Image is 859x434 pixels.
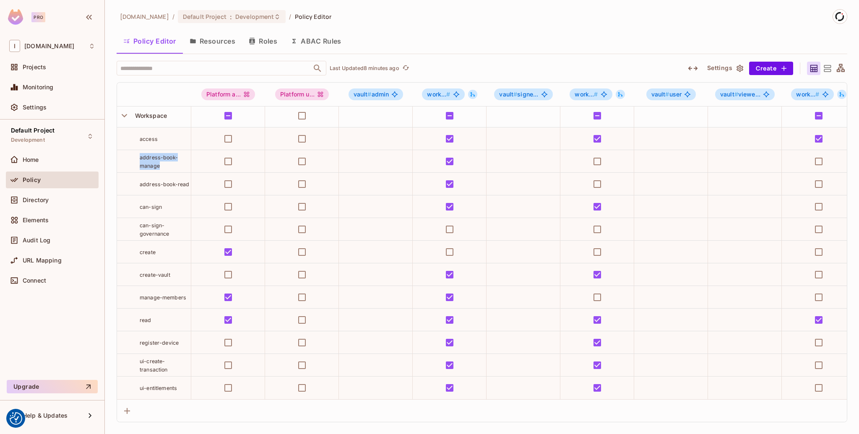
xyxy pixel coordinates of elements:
[749,62,793,75] button: Create
[23,84,54,91] span: Monitoring
[7,380,98,393] button: Upgrade
[446,91,450,98] span: #
[715,88,775,100] span: vault#viewer
[791,88,833,100] span: workspace#viewer
[401,63,411,73] button: refresh
[140,272,170,278] span: create-vault
[720,91,738,98] span: vault
[720,91,760,98] span: viewe...
[494,88,552,100] span: vault#signer
[399,63,411,73] span: Click to refresh data
[704,62,746,75] button: Settings
[422,88,464,100] span: workspace#admin
[815,91,819,98] span: #
[172,13,174,21] li: /
[354,91,372,98] span: vault
[229,13,232,20] span: :
[284,31,348,52] button: ABAC Rules
[796,91,819,98] span: work...
[140,317,151,323] span: read
[354,91,389,98] span: admin
[330,65,399,72] p: Last Updated 8 minutes ago
[23,197,49,203] span: Directory
[23,257,62,264] span: URL Mapping
[140,181,190,187] span: address-book-read
[289,13,291,21] li: /
[23,177,41,183] span: Policy
[140,136,158,142] span: access
[31,12,45,22] div: Pro
[120,13,169,21] span: the active workspace
[833,10,847,23] img: Ester Alvarez Feijoo
[10,412,22,425] img: Revisit consent button
[201,88,255,100] div: Platform a...
[140,204,162,210] span: can-sign
[594,91,598,98] span: #
[665,91,669,98] span: #
[140,385,177,391] span: ui-entitlements
[140,340,179,346] span: register-device
[11,127,55,134] span: Default Project
[499,91,538,98] span: signe...
[402,64,409,73] span: refresh
[575,91,598,98] span: work...
[651,91,682,98] span: user
[295,13,332,21] span: Policy Editor
[242,31,284,52] button: Roles
[9,40,20,52] span: I
[140,294,186,301] span: manage-members
[275,88,329,100] div: Platform u...
[570,88,612,100] span: workspace#signer
[140,358,168,373] span: ui-create-transaction
[23,104,47,111] span: Settings
[235,13,274,21] span: Development
[275,88,329,100] span: Platform user
[10,412,22,425] button: Consent Preferences
[140,154,178,169] span: address-book-manage
[23,412,68,419] span: Help & Updates
[367,91,371,98] span: #
[23,237,50,244] span: Audit Log
[132,112,167,119] span: Workspace
[513,91,517,98] span: #
[23,277,46,284] span: Connect
[312,62,323,74] button: Open
[24,43,74,49] span: Workspace: iofinnet.com
[651,91,669,98] span: vault
[201,88,255,100] span: Platform admin
[11,137,45,143] span: Development
[499,91,517,98] span: vault
[8,9,23,25] img: SReyMgAAAABJRU5ErkJggg==
[23,156,39,163] span: Home
[140,222,169,237] span: can-sign-governance
[23,217,49,223] span: Elements
[140,249,156,255] span: create
[23,64,46,70] span: Projects
[183,31,242,52] button: Resources
[734,91,738,98] span: #
[183,13,226,21] span: Default Project
[117,31,183,52] button: Policy Editor
[427,91,450,98] span: work...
